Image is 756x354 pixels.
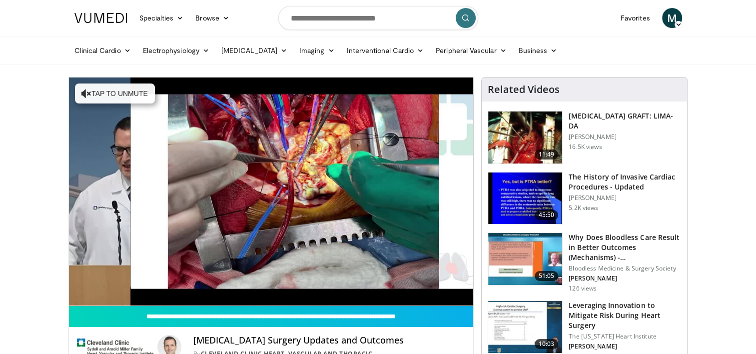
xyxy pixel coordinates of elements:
p: The [US_STATE] Heart Institute [569,332,681,340]
a: Specialties [133,8,190,28]
img: feAgcbrvkPN5ynqH4xMDoxOjA4MTsiGN.150x105_q85_crop-smart_upscale.jpg [488,111,562,163]
a: Peripheral Vascular [430,40,512,60]
h3: Why Does Bloodless Care Result in Better Outcomes (Mechanisms) - [PERSON_NAME]… [569,232,681,262]
p: 5.2K views [569,204,598,212]
p: [PERSON_NAME] [569,274,681,282]
input: Search topics, interventions [278,6,478,30]
span: 45:50 [535,210,559,220]
a: M [662,8,682,28]
img: 1d453f88-8103-4e95-8810-9435d5cda4fd.150x105_q85_crop-smart_upscale.jpg [488,172,562,224]
a: [MEDICAL_DATA] [215,40,293,60]
img: e6cd85c4-3055-4ffc-a5ab-b84f6b76fa62.150x105_q85_crop-smart_upscale.jpg [488,233,562,285]
p: [PERSON_NAME] [569,194,681,202]
a: 11:49 [MEDICAL_DATA] GRAFT: LIMA-DA [PERSON_NAME] 16.5K views [488,111,681,164]
img: VuMedi Logo [74,13,127,23]
p: [PERSON_NAME] [569,342,681,350]
h3: [MEDICAL_DATA] GRAFT: LIMA-DA [569,111,681,131]
p: [PERSON_NAME] [569,133,681,141]
a: Electrophysiology [137,40,215,60]
h3: Leveraging Innovation to Mitigate Risk During Heart Surgery [569,300,681,330]
a: Favorites [615,8,656,28]
span: 10:03 [535,339,559,349]
a: 45:50 The History of Invasive Cardiac Procedures - Updated [PERSON_NAME] 5.2K views [488,172,681,225]
p: 16.5K views [569,143,602,151]
a: Business [513,40,564,60]
img: 322618b2-9566-4957-8540-9e3ce39ff3f9.150x105_q85_crop-smart_upscale.jpg [488,301,562,353]
a: Imaging [293,40,341,60]
span: 11:49 [535,149,559,159]
button: Tap to unmute [75,83,155,103]
a: 51:05 Why Does Bloodless Care Result in Better Outcomes (Mechanisms) - [PERSON_NAME]… Bloodless M... [488,232,681,292]
a: Clinical Cardio [68,40,137,60]
h4: Related Videos [488,83,560,95]
h4: [MEDICAL_DATA] Surgery Updates and Outcomes [193,335,465,346]
video-js: Video Player [69,77,474,306]
p: Bloodless Medicine & Surgery Society [569,264,681,272]
span: 51:05 [535,271,559,281]
a: Browse [189,8,235,28]
p: 126 views [569,284,597,292]
a: Interventional Cardio [341,40,430,60]
h3: The History of Invasive Cardiac Procedures - Updated [569,172,681,192]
